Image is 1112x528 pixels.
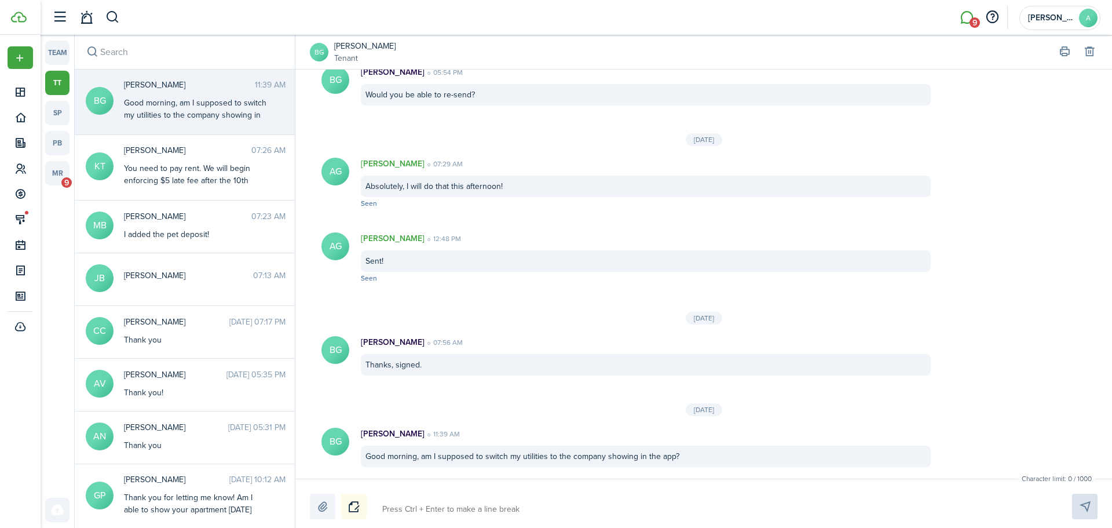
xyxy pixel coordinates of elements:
[49,6,71,28] button: Open sidebar
[1081,44,1098,60] button: Delete
[251,144,286,156] time: 07:26 AM
[361,198,377,209] span: Seen
[1079,9,1098,27] avatar-text: A
[425,429,460,439] time: 11:39 AM
[124,334,269,346] div: Thank you
[86,264,114,292] avatar-text: JB
[226,369,286,381] time: [DATE] 05:35 PM
[124,316,229,328] span: Carla Crowe
[686,403,722,416] div: [DATE]
[334,52,396,64] a: Tenant
[86,482,114,509] avatar-text: GP
[45,131,69,155] a: pb
[361,354,931,376] div: Thanks, signed.
[45,41,69,65] a: team
[75,35,295,69] input: search
[686,312,722,325] div: [DATE]
[84,44,100,60] button: Search
[251,210,286,223] time: 07:23 AM
[124,387,269,399] div: Thank you!
[229,316,286,328] time: [DATE] 07:17 PM
[361,250,931,272] div: Sent!
[361,428,425,440] p: [PERSON_NAME]
[86,152,114,180] avatar-text: KT
[124,228,269,241] div: I added the pet deposit!
[321,66,349,94] avatar-text: BG
[124,421,228,434] span: Ariana Noshari
[341,494,367,519] button: Notice
[425,337,463,348] time: 07:56 AM
[45,161,69,185] a: mr
[361,176,931,197] div: Absolutely, I will do that this afternoon!
[321,336,349,364] avatar-text: BG
[229,474,286,486] time: [DATE] 10:12 AM
[255,79,286,91] time: 11:39 AM
[361,158,425,170] p: [PERSON_NAME]
[124,210,251,223] span: Miabella Bazzani
[124,439,269,451] div: Thank you
[124,97,269,133] div: Good morning, am I supposed to switch my utilities to the company showing in the app?
[361,232,425,245] p: [PERSON_NAME]
[124,144,251,156] span: Karen Taylor
[105,8,120,27] button: Search
[321,158,349,185] avatar-text: AG
[228,421,286,434] time: [DATE] 05:31 PM
[425,234,461,244] time: 12:48 PM
[361,336,425,348] p: [PERSON_NAME]
[982,8,1002,27] button: Open resource center
[686,133,722,146] div: [DATE]
[253,270,286,282] time: 07:13 AM
[86,87,114,115] avatar-text: BG
[124,162,269,199] div: You need to pay rent. We will begin enforcing $5 late fee after the 10th going forward.
[75,3,97,32] a: Notifications
[124,270,253,282] span: Joey Basgnasco
[61,177,72,188] span: 9
[124,491,269,528] div: Thank you for letting me know! Am I able to show your apartment [DATE] around lunch?
[321,232,349,260] avatar-text: AG
[361,66,425,78] p: [PERSON_NAME]
[1028,14,1074,22] span: Amy
[310,43,328,61] a: BG
[86,370,114,398] avatar-text: AV
[45,71,69,95] a: tt
[124,369,226,381] span: Alex Villarreal
[361,273,377,283] span: Seen
[361,446,931,467] div: Good morning, am I supposed to switch my utilities to the company showing in the app?
[86,212,114,239] avatar-text: MB
[11,12,27,23] img: TenantCloud
[334,40,396,52] a: [PERSON_NAME]
[361,84,931,105] div: Would you be able to re-send?
[124,474,229,486] span: Greg Passa
[8,46,33,69] button: Open menu
[425,67,463,78] time: 05:54 PM
[321,428,349,456] avatar-text: BG
[425,159,463,169] time: 07:29 AM
[86,317,114,345] avatar-text: CC
[1056,44,1073,60] button: Print
[45,101,69,125] a: sp
[86,423,114,450] avatar-text: AN
[1019,474,1095,484] small: Character limit: 0 / 1000
[124,79,255,91] span: Brittany Griffin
